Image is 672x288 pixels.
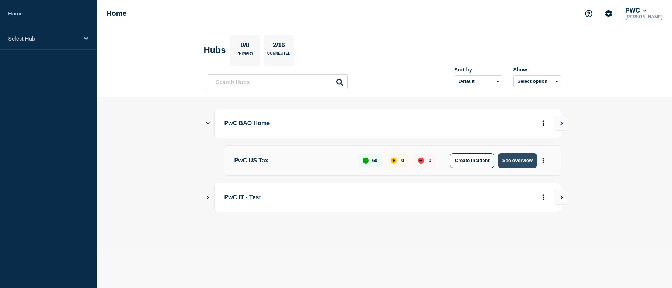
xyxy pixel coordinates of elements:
p: 0 [401,158,404,163]
p: PwC IT - Test [224,191,428,204]
button: Account settings [601,6,616,21]
button: More actions [539,154,548,167]
div: up [363,158,369,164]
p: 0/8 [238,42,252,51]
button: Select option [513,75,561,87]
button: More actions [539,117,548,130]
div: affected [391,158,397,164]
div: Sort by: [455,67,502,73]
p: Select Hub [8,35,79,42]
p: 0 [429,158,431,163]
button: More actions [539,191,548,204]
button: View [554,116,568,131]
p: 2/16 [270,42,288,51]
p: 60 [372,158,377,163]
p: [PERSON_NAME] [624,14,664,20]
p: Connected [267,51,290,59]
div: Show: [513,67,561,73]
div: down [418,158,424,164]
button: Show Connected Hubs [206,121,210,126]
h2: Hubs [204,45,226,55]
button: Support [581,6,596,21]
button: Show Connected Hubs [206,195,210,200]
p: PwC US Tax [234,153,350,168]
p: Primary [237,51,254,59]
select: Sort by [455,75,502,87]
button: View [554,190,568,205]
button: See overview [498,153,537,168]
h1: Home [106,9,127,18]
button: Create incident [450,153,494,168]
p: PwC BAO Home [224,117,428,130]
input: Search Hubs [208,74,348,89]
button: PWC [624,7,648,14]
